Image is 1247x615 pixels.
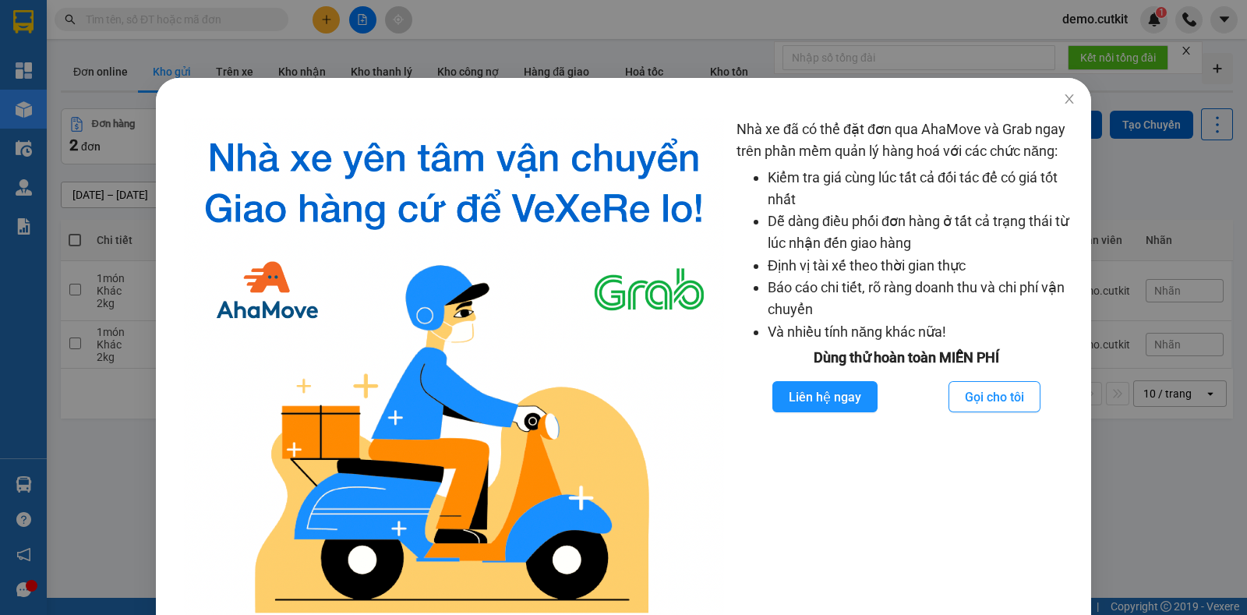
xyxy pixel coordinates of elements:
[1047,78,1091,122] button: Close
[768,167,1076,211] li: Kiểm tra giá cùng lúc tất cả đối tác để có giá tốt nhất
[789,387,861,407] span: Liên hệ ngay
[768,255,1076,277] li: Định vị tài xế theo thời gian thực
[768,277,1076,321] li: Báo cáo chi tiết, rõ ràng doanh thu và chi phí vận chuyển
[768,321,1076,343] li: Và nhiều tính năng khác nữa!
[965,387,1024,407] span: Gọi cho tôi
[768,210,1076,255] li: Dễ dàng điều phối đơn hàng ở tất cả trạng thái từ lúc nhận đến giao hàng
[948,381,1040,412] button: Gọi cho tôi
[737,347,1076,369] div: Dùng thử hoàn toàn MIỄN PHÍ
[772,381,878,412] button: Liên hệ ngay
[1063,93,1076,105] span: close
